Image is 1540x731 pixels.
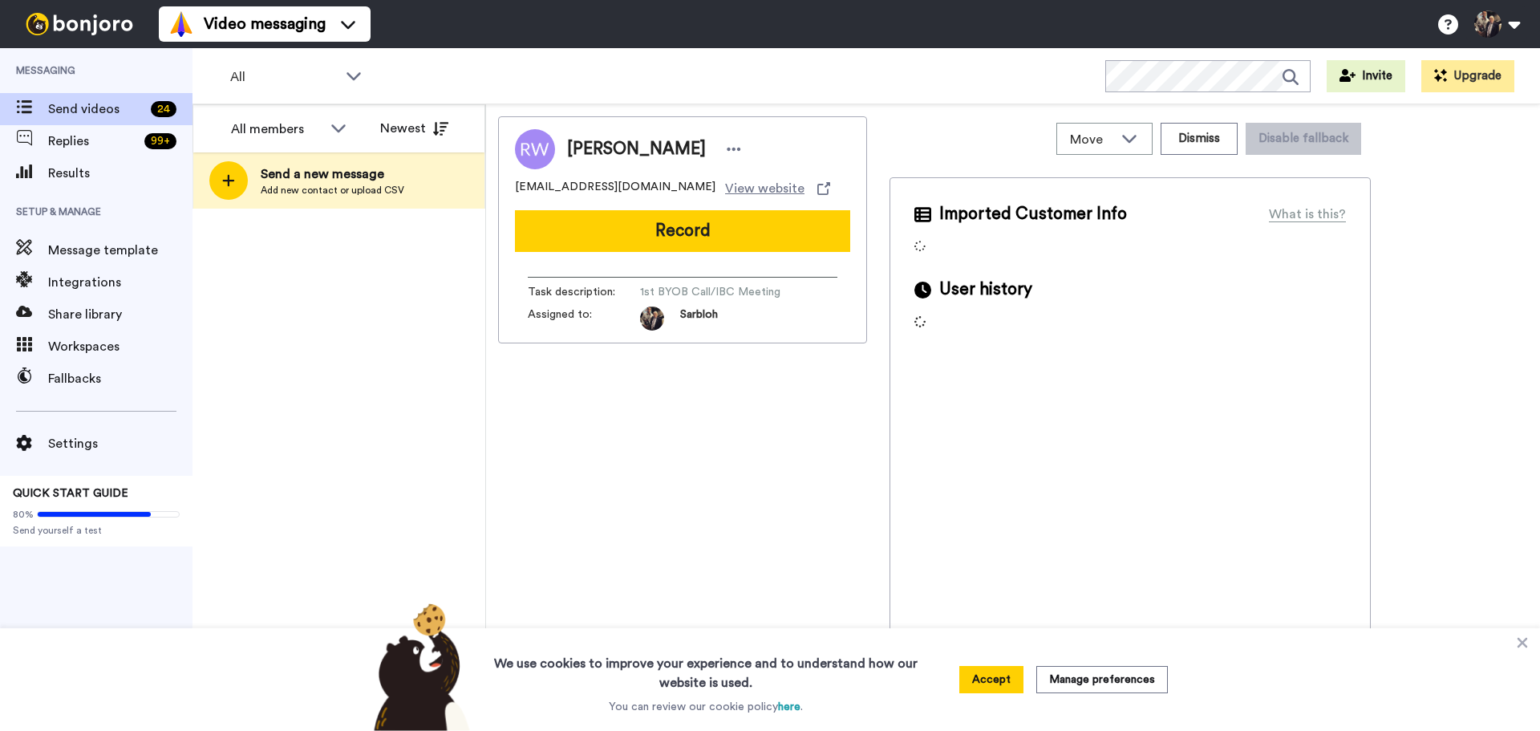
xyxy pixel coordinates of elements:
[48,273,192,292] span: Integrations
[778,701,800,713] a: here
[528,284,640,300] span: Task description :
[939,202,1127,226] span: Imported Customer Info
[567,137,706,161] span: [PERSON_NAME]
[261,184,404,197] span: Add new contact or upload CSV
[13,508,34,521] span: 80%
[1421,60,1514,92] button: Upgrade
[204,13,326,35] span: Video messaging
[48,164,192,183] span: Results
[48,241,192,260] span: Message template
[515,210,850,252] button: Record
[48,305,192,324] span: Share library
[231,120,322,139] div: All members
[515,179,715,198] span: [EMAIL_ADDRESS][DOMAIN_NAME]
[230,67,338,87] span: All
[1327,60,1405,92] button: Invite
[48,132,138,151] span: Replies
[725,179,830,198] a: View website
[515,129,555,169] img: Image of Renee Williamson
[48,337,192,356] span: Workspaces
[368,112,460,144] button: Newest
[640,307,664,331] img: bba0ebdb-3863-4ce7-a9e5-f41d484ecce8-1588631400.jpg
[640,284,792,300] span: 1st BYOB Call/IBC Meeting
[168,11,194,37] img: vm-color.svg
[528,307,640,331] span: Assigned to:
[1070,130,1113,149] span: Move
[48,99,144,119] span: Send videos
[1246,123,1361,155] button: Disable fallback
[151,101,176,117] div: 24
[939,278,1032,302] span: User history
[13,488,128,499] span: QUICK START GUIDE
[725,179,804,198] span: View website
[261,164,404,184] span: Send a new message
[680,307,718,331] span: Sarbloh
[359,603,478,731] img: bear-with-cookie.png
[13,524,180,537] span: Send yourself a test
[144,133,176,149] div: 99 +
[1036,666,1168,693] button: Manage preferences
[48,434,192,453] span: Settings
[959,666,1023,693] button: Accept
[609,699,803,715] p: You can review our cookie policy .
[478,644,934,692] h3: We use cookies to improve your experience and to understand how our website is used.
[1269,205,1346,224] div: What is this?
[19,13,140,35] img: bj-logo-header-white.svg
[48,369,192,388] span: Fallbacks
[1161,123,1238,155] button: Dismiss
